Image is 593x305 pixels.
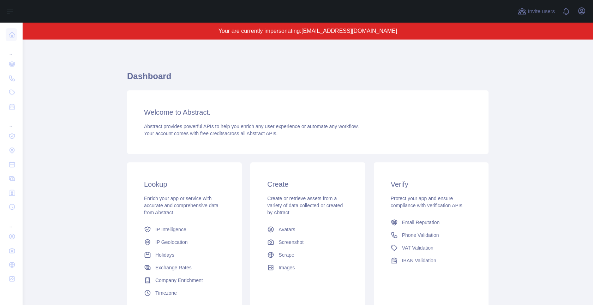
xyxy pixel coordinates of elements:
a: Scrape [264,249,351,261]
a: Screenshot [264,236,351,249]
div: ... [6,114,17,128]
span: Scrape [278,251,294,258]
a: Avatars [264,223,351,236]
h3: Lookup [144,179,225,189]
span: Timezone [155,289,177,297]
a: IP Intelligence [141,223,228,236]
a: Timezone [141,287,228,299]
span: Screenshot [278,239,304,246]
span: Holidays [155,251,174,258]
h1: Dashboard [127,71,489,88]
a: Email Reputation [388,216,474,229]
span: VAT Validation [402,244,433,251]
span: Images [278,264,295,271]
span: IP Geolocation [155,239,188,246]
button: Invite users [516,6,556,17]
a: Phone Validation [388,229,474,241]
h3: Create [267,179,348,189]
span: Create or retrieve assets from a variety of data collected or created by Abtract [267,196,343,215]
span: Invite users [528,7,555,16]
a: IBAN Validation [388,254,474,267]
a: Holidays [141,249,228,261]
span: [EMAIL_ADDRESS][DOMAIN_NAME] [301,28,397,34]
a: Company Enrichment [141,274,228,287]
span: Enrich your app or service with accurate and comprehensive data from Abstract [144,196,218,215]
span: Protect your app and ensure compliance with verification APIs [391,196,462,208]
span: Company Enrichment [155,277,203,284]
span: Avatars [278,226,295,233]
span: Email Reputation [402,219,440,226]
span: Abstract provides powerful APIs to help you enrich any user experience or automate any workflow. [144,124,359,129]
a: IP Geolocation [141,236,228,249]
span: IBAN Validation [402,257,436,264]
span: Your are currently impersonating: [218,28,301,34]
h3: Welcome to Abstract. [144,107,472,117]
span: free credits [200,131,224,136]
a: Exchange Rates [141,261,228,274]
a: VAT Validation [388,241,474,254]
div: ... [6,42,17,56]
h3: Verify [391,179,472,189]
span: Your account comes with across all Abstract APIs. [144,131,277,136]
span: Phone Validation [402,232,439,239]
span: Exchange Rates [155,264,192,271]
div: ... [6,215,17,229]
span: IP Intelligence [155,226,186,233]
a: Images [264,261,351,274]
